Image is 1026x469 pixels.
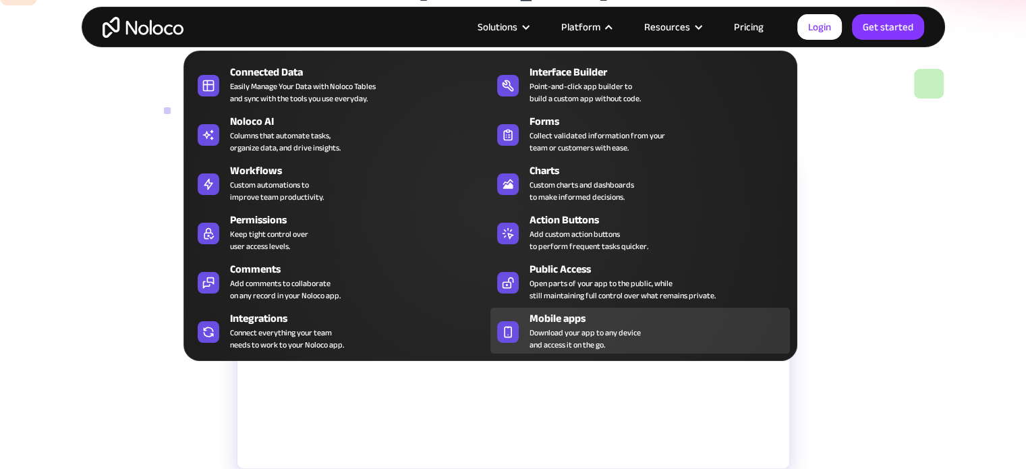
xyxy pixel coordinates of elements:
a: PermissionsKeep tight control overuser access levels. [191,209,490,255]
a: Action ButtonsAdd custom action buttonsto perform frequent tasks quicker. [490,209,790,255]
div: Public Access [530,261,796,277]
div: Solutions [461,18,544,36]
a: Mobile appsDownload your app to any deviceand access it on the go. [490,308,790,354]
div: Comments [230,261,496,277]
div: Collect validated information from your team or customers with ease. [530,130,665,154]
div: Mobile apps [530,310,796,327]
div: Add custom action buttons to perform frequent tasks quicker. [530,228,648,252]
div: Point-and-click app builder to build a custom app without code. [530,80,641,105]
div: Solutions [478,18,517,36]
a: Interface BuilderPoint-and-click app builder tobuild a custom app without code. [490,61,790,107]
div: Platform [544,18,627,36]
div: Easily Manage Your Data with Noloco Tables and sync with the tools you use everyday. [230,80,376,105]
div: Integrations [230,310,496,327]
div: Forms [530,113,796,130]
a: home [103,17,183,38]
div: Interface Builder [530,64,796,80]
div: Custom charts and dashboards to make informed decisions. [530,179,634,203]
div: Noloco AI [230,113,496,130]
a: Noloco AIColumns that automate tasks,organize data, and drive insights. [191,111,490,157]
a: WorkflowsCustom automations toimprove team productivity. [191,160,490,206]
span: Download your app to any device and access it on the go. [530,327,641,351]
div: Resources [644,18,690,36]
a: Pricing [717,18,780,36]
a: FormsCollect validated information from yourteam or customers with ease. [490,111,790,157]
a: CommentsAdd comments to collaborateon any record in your Noloco app. [191,258,490,304]
div: Platform [561,18,600,36]
div: Connect everything your team needs to work to your Noloco app. [230,327,344,351]
a: Get started [852,14,924,40]
div: Resources [627,18,717,36]
a: Connected DataEasily Manage Your Data with Noloco Tablesand sync with the tools you use everyday. [191,61,490,107]
div: Add comments to collaborate on any record in your Noloco app. [230,277,341,302]
nav: Platform [183,32,797,361]
div: Permissions [230,212,496,228]
div: Keep tight control over user access levels. [230,228,308,252]
div: Connected Data [230,64,496,80]
a: ChartsCustom charts and dashboardsto make informed decisions. [490,160,790,206]
a: Public AccessOpen parts of your app to the public, whilestill maintaining full control over what ... [490,258,790,304]
div: Open parts of your app to the public, while still maintaining full control over what remains priv... [530,277,716,302]
div: Columns that automate tasks, organize data, and drive insights. [230,130,341,154]
div: Workflows [230,163,496,179]
a: Login [797,14,842,40]
div: Action Buttons [530,212,796,228]
a: IntegrationsConnect everything your teamneeds to work to your Noloco app. [191,308,490,354]
div: Custom automations to improve team productivity. [230,179,324,203]
div: Charts [530,163,796,179]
